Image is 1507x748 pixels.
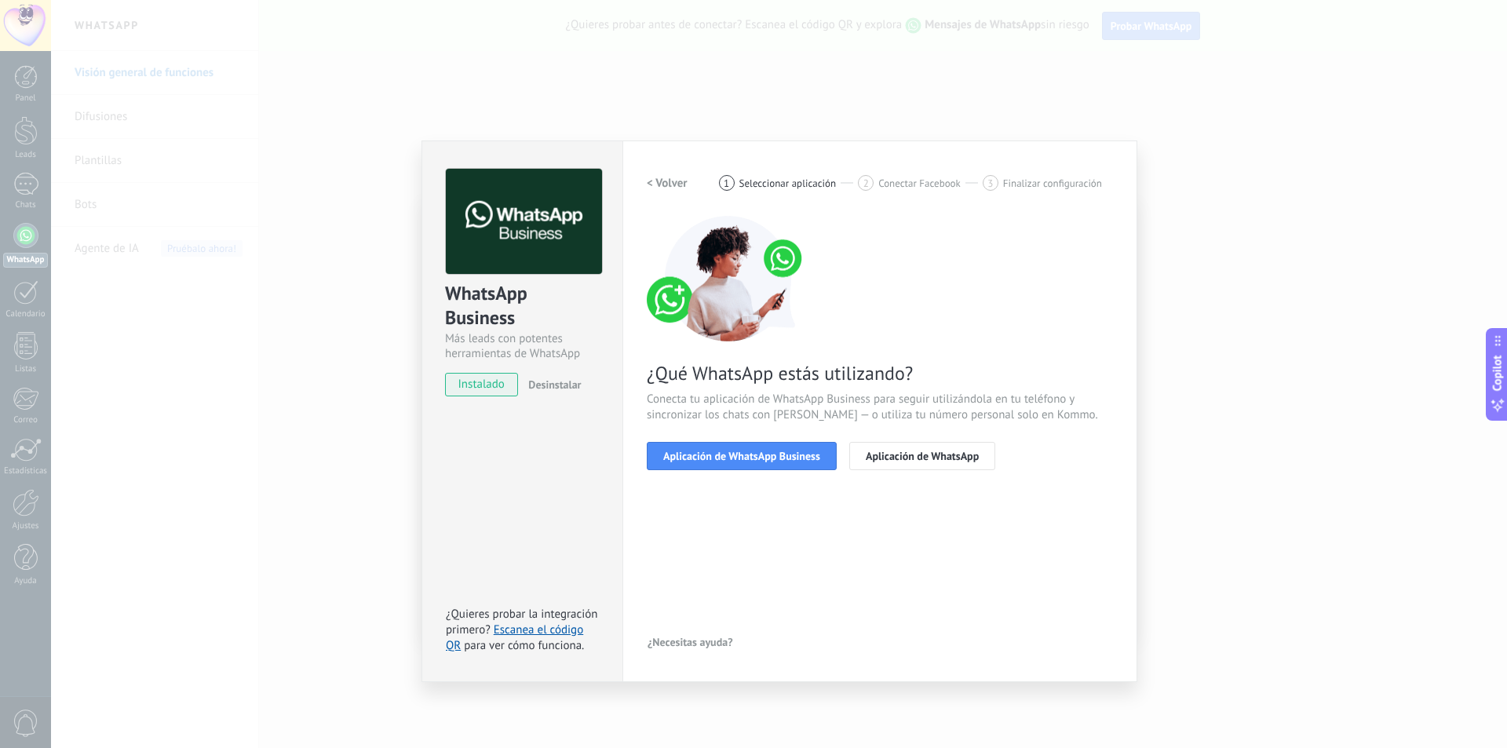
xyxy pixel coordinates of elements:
span: 1 [724,177,729,190]
button: Desinstalar [522,373,581,396]
img: logo_main.png [446,169,602,275]
div: WhatsApp Business [445,281,600,331]
span: Conecta tu aplicación de WhatsApp Business para seguir utilizándola en tu teléfono y sincronizar ... [647,392,1113,423]
span: Conectar Facebook [878,177,961,189]
span: 3 [987,177,993,190]
button: Aplicación de WhatsApp [849,442,995,470]
span: Aplicación de WhatsApp [866,451,979,462]
button: Aplicación de WhatsApp Business [647,442,837,470]
button: ¿Necesitas ayuda? [647,630,734,654]
span: ¿Qué WhatsApp estás utilizando? [647,361,1113,385]
h2: < Volver [647,176,688,191]
span: Copilot [1490,355,1505,391]
span: Desinstalar [528,378,581,392]
span: Finalizar configuración [1003,177,1102,189]
button: < Volver [647,169,688,197]
div: Más leads con potentes herramientas de WhatsApp [445,331,600,361]
span: ¿Quieres probar la integración primero? [446,607,598,637]
a: Escanea el código QR [446,622,583,653]
span: instalado [446,373,517,396]
img: connect number [647,216,812,341]
span: ¿Necesitas ayuda? [648,637,733,648]
span: Seleccionar aplicación [739,177,837,189]
span: Aplicación de WhatsApp Business [663,451,820,462]
span: 2 [863,177,869,190]
span: para ver cómo funciona. [464,638,584,653]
